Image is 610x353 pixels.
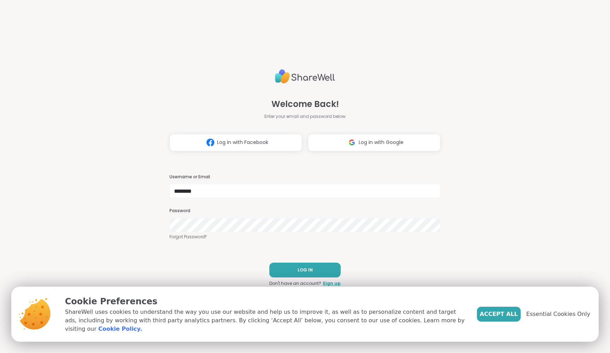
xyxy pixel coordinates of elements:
[204,136,217,149] img: ShareWell Logomark
[65,295,466,308] p: Cookie Preferences
[264,113,346,120] span: Enter your email and password below
[480,310,518,318] span: Accept All
[169,134,302,151] button: Log in with Facebook
[477,307,521,322] button: Accept All
[65,308,466,333] p: ShareWell uses cookies to understand the way you use our website and help us to improve it, as we...
[98,325,142,333] a: Cookie Policy.
[169,174,441,180] h3: Username or Email
[217,139,268,146] span: Log in with Facebook
[269,263,341,277] button: LOG IN
[298,267,313,273] span: LOG IN
[308,134,441,151] button: Log in with Google
[271,98,339,110] span: Welcome Back!
[323,280,341,287] a: Sign up
[269,280,321,287] span: Don't have an account?
[169,208,441,214] h3: Password
[345,136,359,149] img: ShareWell Logomark
[169,234,441,240] a: Forgot Password?
[526,310,590,318] span: Essential Cookies Only
[359,139,403,146] span: Log in with Google
[275,66,335,86] img: ShareWell Logo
